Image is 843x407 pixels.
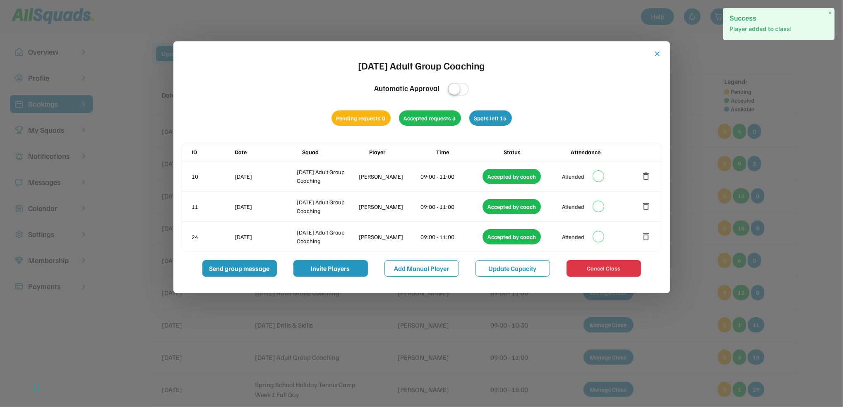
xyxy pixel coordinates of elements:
[504,148,569,156] div: Status
[235,172,295,181] div: [DATE]
[202,260,277,277] button: Send group message
[730,15,828,22] h2: Success
[567,260,641,277] button: Cancel Class
[297,198,357,215] div: [DATE] Adult Group Coaching
[297,168,357,185] div: [DATE] Adult Group Coaching
[384,260,459,277] button: Add Manual Player
[476,260,550,277] button: Update Capacity
[436,148,502,156] div: Time
[562,202,584,211] div: Attended
[562,172,584,181] div: Attended
[293,260,368,277] button: Invite Players
[641,201,651,211] button: delete
[192,148,233,156] div: ID
[235,232,295,241] div: [DATE]
[374,83,440,94] div: Automatic Approval
[483,229,541,244] div: Accepted by coach
[641,232,651,242] button: delete
[653,50,662,58] button: close
[235,202,295,211] div: [DATE]
[369,148,435,156] div: Player
[469,110,512,126] div: Spots left 15
[359,232,419,241] div: [PERSON_NAME]
[421,172,481,181] div: 09:00 - 11:00
[730,25,828,33] p: Player added to class!
[421,232,481,241] div: 09:00 - 11:00
[571,148,636,156] div: Attendance
[359,172,419,181] div: [PERSON_NAME]
[483,169,541,184] div: Accepted by coach
[192,172,233,181] div: 10
[331,110,391,126] div: Pending requests 0
[302,148,367,156] div: Squad
[483,199,541,214] div: Accepted by coach
[192,202,233,211] div: 11
[829,10,832,17] span: ×
[641,171,651,181] button: delete
[399,110,461,126] div: Accepted requests 3
[192,232,233,241] div: 24
[235,148,300,156] div: Date
[359,202,419,211] div: [PERSON_NAME]
[421,202,481,211] div: 09:00 - 11:00
[358,58,485,73] div: [DATE] Adult Group Coaching
[297,228,357,245] div: [DATE] Adult Group Coaching
[562,232,584,241] div: Attended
